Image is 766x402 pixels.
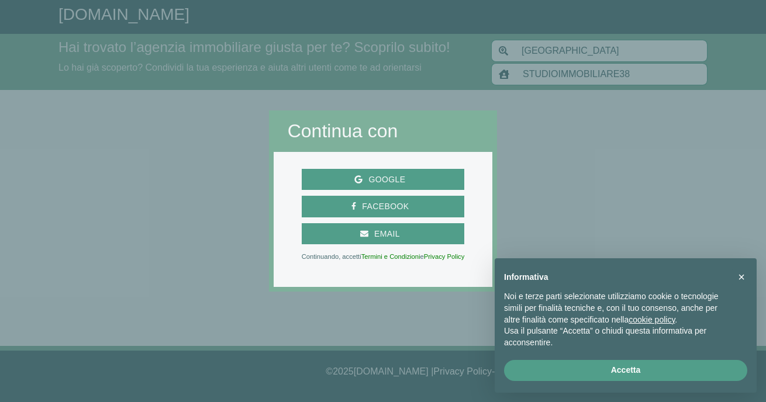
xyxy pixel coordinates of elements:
button: Accetta [504,360,747,381]
span: Email [368,227,406,241]
button: Google [302,169,465,190]
a: cookie policy - il link si apre in una nuova scheda [629,315,675,324]
a: Privacy Policy [424,253,465,260]
h2: Continua con [288,120,479,142]
span: × [738,271,745,283]
button: Facebook [302,196,465,217]
span: Facebook [356,199,415,214]
button: Email [302,223,465,245]
p: Continuando, accetti e [302,254,465,259]
p: Noi e terze parti selezionate utilizziamo cookie o tecnologie simili per finalità tecniche e, con... [504,291,729,325]
span: Google [363,172,411,187]
h2: Informativa [504,272,729,282]
button: Chiudi questa informativa [732,268,751,286]
p: Usa il pulsante “Accetta” o chiudi questa informativa per acconsentire. [504,325,729,348]
a: Termini e Condizioni [361,253,420,260]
